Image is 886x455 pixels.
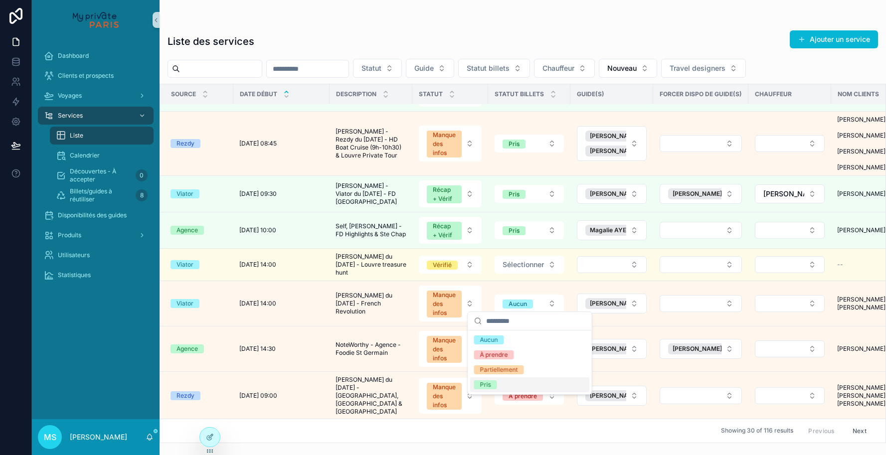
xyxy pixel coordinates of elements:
button: Unselect 6 [585,188,654,199]
div: Rezdy [177,391,194,400]
span: [PERSON_NAME] [837,345,886,353]
button: Select Button [755,340,825,357]
div: Viator [177,260,193,269]
button: Select Button [577,339,647,359]
span: Showing 30 of 116 results [721,427,793,435]
a: Liste [50,127,154,145]
p: [PERSON_NAME] [70,432,127,442]
span: [PERSON_NAME] du [DATE] - French Revolution [336,292,406,315]
button: Select Button [661,59,746,78]
span: Services [58,112,83,120]
span: Description [336,90,376,98]
button: Select Button [577,126,647,161]
span: [PERSON_NAME] [590,190,639,198]
button: Select Button [660,295,742,312]
a: Utilisateurs [38,246,154,264]
h1: Liste des services [168,34,254,48]
span: [PERSON_NAME] [590,300,639,307]
button: Unselect 116 [585,131,654,142]
button: Unselect 15 [585,390,654,401]
button: Select Button [419,256,482,274]
span: [DATE] 09:30 [239,190,277,198]
span: [PERSON_NAME] [590,132,639,140]
span: Dashboard [58,52,89,60]
span: Chauffeur [755,90,792,98]
span: Découvertes - À accepter [70,167,132,183]
button: Select Button [577,294,647,313]
button: Select Button [495,387,564,405]
span: [PERSON_NAME] [837,226,886,234]
span: Guide(s) [577,90,604,98]
button: Select Button [755,184,825,203]
span: Statut billets [495,90,544,98]
div: Manque des infos [433,336,456,363]
a: Clients et prospects [38,67,154,85]
button: Select Button [419,180,482,207]
a: Disponibilités des guides [38,206,154,224]
span: [PERSON_NAME] [837,190,886,198]
button: Select Button [495,295,564,312]
span: [PERSON_NAME][DATE] [590,147,659,155]
div: Aucun [480,335,498,344]
button: Select Button [577,386,647,406]
span: [PERSON_NAME] - Rezdy du [DATE] - HD Boat Cruise (9h-10h30) & Louvre Private Tour [336,128,406,159]
div: scrollable content [32,40,160,297]
button: Select Button [419,378,482,414]
span: Forcer dispo de guide(s) [660,90,742,98]
div: Viator [177,299,193,308]
a: Billets/guides à réutiliser8 [50,186,154,204]
button: Unselect 1 [668,343,736,354]
span: [PERSON_NAME] [763,189,804,199]
div: Partiellement [480,365,518,374]
button: Unselect 6 [668,188,736,199]
span: [PERSON_NAME] - Viator du [DATE] - FD [GEOGRAPHIC_DATA] [336,182,406,206]
span: Calendrier [70,152,100,159]
div: Pris [509,190,520,199]
button: Select Button [534,59,595,78]
span: Billets/guides à réutiliser [70,187,132,203]
span: Clients et prospects [58,72,114,80]
span: Voyages [58,92,82,100]
a: Dashboard [38,47,154,65]
button: Select Button [419,331,482,367]
span: [DATE] 14:30 [239,345,276,353]
span: Date début [240,90,277,98]
div: Récap + Vérif [433,222,456,240]
button: Select Button [406,59,454,78]
div: 8 [136,189,148,201]
div: Rezdy [177,139,194,148]
button: Select Button [660,135,742,152]
div: Manque des infos [433,383,456,410]
button: Unselect 123 [585,146,674,156]
button: Select Button [660,222,742,239]
button: Select Button [755,222,825,239]
span: Self, [PERSON_NAME] - FD Highlights & Ste Chap [336,222,406,238]
button: Unselect 41 [585,298,654,309]
span: Sélectionner [503,260,544,270]
span: Disponibilités des guides [58,211,127,219]
span: Utilisateurs [58,251,90,259]
button: Select Button [577,184,647,204]
span: [PERSON_NAME] [590,392,639,400]
span: Statut [419,90,443,98]
span: [DATE] 08:45 [239,140,277,148]
div: 0 [136,169,148,181]
a: Services [38,107,154,125]
span: [DATE] 09:00 [239,392,277,400]
span: [PERSON_NAME] du [DATE] - [GEOGRAPHIC_DATA], [GEOGRAPHIC_DATA] & [GEOGRAPHIC_DATA] [336,376,406,416]
span: [PERSON_NAME] [673,345,722,353]
div: Pris [509,226,520,235]
span: Statut [361,63,381,73]
span: Chauffeur [542,63,574,73]
span: [PERSON_NAME] du [DATE] - Louvre treasure hunt [336,253,406,277]
a: Découvertes - À accepter0 [50,166,154,184]
button: Select Button [660,256,742,273]
span: Travel designers [670,63,725,73]
span: [DATE] 14:00 [239,261,276,269]
span: MS [44,431,56,443]
div: Suggestions [468,330,592,394]
button: Select Button [458,59,530,78]
span: NoteWorthy - Agence - Foodie St Germain [336,341,406,357]
a: Calendrier [50,147,154,164]
button: Select Button [495,221,564,239]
